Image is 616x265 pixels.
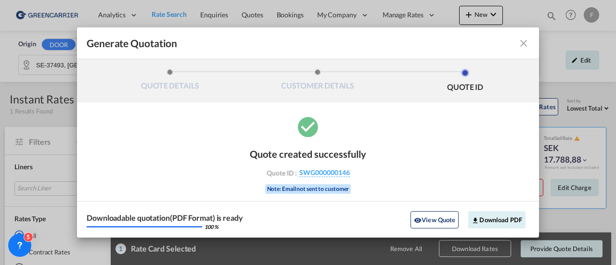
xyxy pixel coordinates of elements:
[411,211,459,228] button: icon-eyeView Quote
[250,148,366,160] div: Quote created successfully
[391,69,539,95] li: QUOTE ID
[77,27,539,238] md-dialog: Generate QuotationQUOTE ...
[472,216,479,224] md-icon: icon-download
[296,114,320,139] md-icon: icon-checkbox-marked-circle
[87,214,243,222] div: Downloadable quotation(PDF Format) is ready
[518,38,529,49] md-icon: icon-close fg-AAA8AD cursor m-0
[468,211,526,228] button: Download PDF
[87,37,177,50] span: Generate Quotation
[244,69,392,95] li: CUSTOMER DETAILS
[414,216,422,224] md-icon: icon-eye
[252,168,364,177] div: Quote ID :
[96,69,244,95] li: QUOTE DETAILS
[265,184,351,194] div: Note: Email not sent to customer
[299,168,350,177] span: SWG000000146
[205,224,218,229] div: 100 %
